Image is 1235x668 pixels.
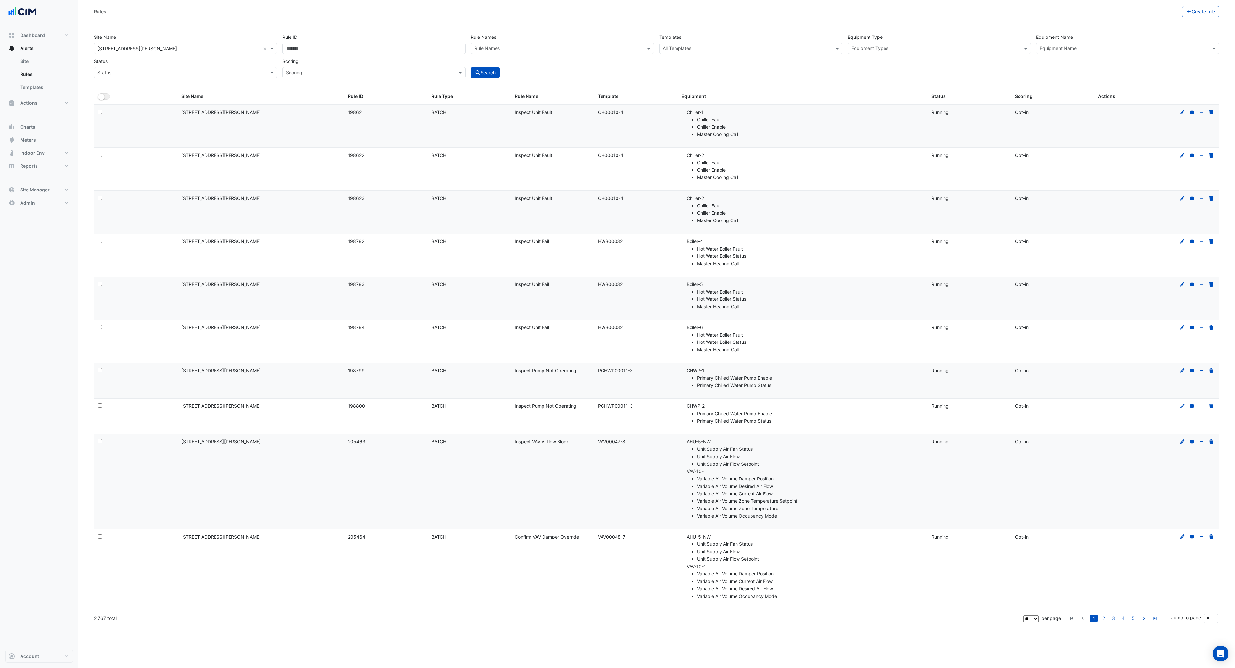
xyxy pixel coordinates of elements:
div: CH00010-4 [598,152,674,159]
div: [STREET_ADDRESS][PERSON_NAME] [181,195,340,202]
li: Chiller-2 [687,152,924,181]
div: Rule Name [515,93,590,100]
div: Opt-in [1015,367,1091,374]
label: Scoring [282,55,299,67]
app-icon: Dashboard [8,32,15,38]
div: Inspect Pump Not Operating [515,367,590,374]
a: Delete Rule [1208,238,1214,244]
button: Charts [5,120,73,133]
li: AHU-5-NW [687,438,924,468]
a: Edit Rule [1180,325,1185,330]
a: Delete Rule [1208,281,1214,287]
app-icon: Indoor Env [8,150,15,156]
div: Opt-in [1015,324,1091,331]
li: Hot Water Boiler Fault [697,245,924,253]
li: Chiller-1 [687,109,924,138]
span: Reports [20,163,38,169]
li: Chiller Fault [697,159,924,167]
div: Running [931,324,1007,331]
div: Inspect Unit Fail [515,281,590,288]
div: Running [931,281,1007,288]
li: Hot Water Boiler Status [697,339,924,346]
label: Rule Names [471,31,496,43]
div: Running [931,533,1007,541]
button: Search [471,67,500,78]
div: PCHWP00011-3 [598,402,674,410]
div: Opt-in [1015,238,1091,245]
a: Delete Rule [1208,109,1214,115]
div: Open Intercom Messenger [1213,646,1228,661]
a: Edit Rule [1180,195,1185,201]
a: 1 [1090,615,1098,622]
a: 3 [1109,615,1117,622]
li: VAV-10-1 [687,468,924,520]
a: Edit Rule [1180,109,1185,115]
div: Rule Type [431,93,507,100]
div: [STREET_ADDRESS][PERSON_NAME] [181,152,340,159]
a: Stop Rule [1189,238,1195,244]
div: HWB00032 [598,281,674,288]
span: Actions [20,100,37,106]
li: Variable Air Volume Damper Position [697,570,924,578]
a: Delete Rule [1208,439,1214,444]
li: Primary Chilled Water Pump Status [697,382,924,389]
li: Variable Air Volume Occupancy Mode [697,593,924,600]
span: Indoor Env [20,150,45,156]
div: Alerts [5,55,73,97]
div: Inspect Unit Fail [515,238,590,245]
div: Opt-in [1015,195,1091,202]
app-icon: Actions [8,100,15,106]
div: BATCH [431,402,507,410]
img: Company Logo [8,5,37,18]
div: [STREET_ADDRESS][PERSON_NAME] [181,367,340,374]
div: CH00010-4 [598,109,674,116]
li: Master Cooling Call [697,217,924,224]
li: Variable Air Volume Desired Air Flow [697,585,924,593]
div: [STREET_ADDRESS][PERSON_NAME] [181,109,340,116]
li: page 1 [1089,615,1099,622]
li: Hot Water Boiler Fault [697,331,924,339]
div: BATCH [431,533,507,541]
label: Rule ID [282,31,297,43]
li: Unit Supply Air Fan Status [697,446,924,453]
div: 198799 [348,367,424,374]
div: VAV00048-7 [598,533,674,541]
div: 198622 [348,152,424,159]
label: Templates [659,31,681,43]
div: 198623 [348,195,424,202]
a: Edit Rule [1180,238,1185,244]
li: Primary Chilled Water Pump Status [697,417,924,425]
div: Rule Names [473,45,500,53]
li: Variable Air Volume Desired Air Flow [697,483,924,490]
div: Opt-in [1015,109,1091,116]
div: Inspect Unit Fault [515,195,590,202]
div: Scoring [1015,93,1091,100]
div: All Templates [662,45,691,53]
a: Opt-out [1199,368,1205,373]
div: Equipment [681,93,924,100]
a: 5 [1129,615,1137,622]
span: Alerts [20,45,34,52]
button: Reports [5,159,73,173]
li: CHWP-2 [687,402,924,425]
label: Equipment Name [1036,31,1073,43]
li: page 5 [1128,615,1138,622]
a: Edit Rule [1180,534,1185,539]
button: Account [5,650,73,663]
a: go to next page [1140,615,1148,622]
li: Master Cooling Call [697,131,924,138]
div: PCHWP00011-3 [598,367,674,374]
li: Chiller Fault [697,116,924,124]
div: 198621 [348,109,424,116]
div: Opt-in [1015,533,1091,541]
li: Variable Air Volume Zone Temperature Setpoint [697,497,924,505]
li: Chiller Enable [697,166,924,174]
div: CH00010-4 [598,195,674,202]
li: Unit Supply Air Flow [697,453,924,461]
button: Admin [5,196,73,209]
li: VAV-10-1 [687,563,924,600]
li: Unit Supply Air Flow [697,548,924,555]
a: go to last page [1151,615,1159,622]
div: Running [931,367,1007,374]
li: Chiller Fault [697,202,924,210]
